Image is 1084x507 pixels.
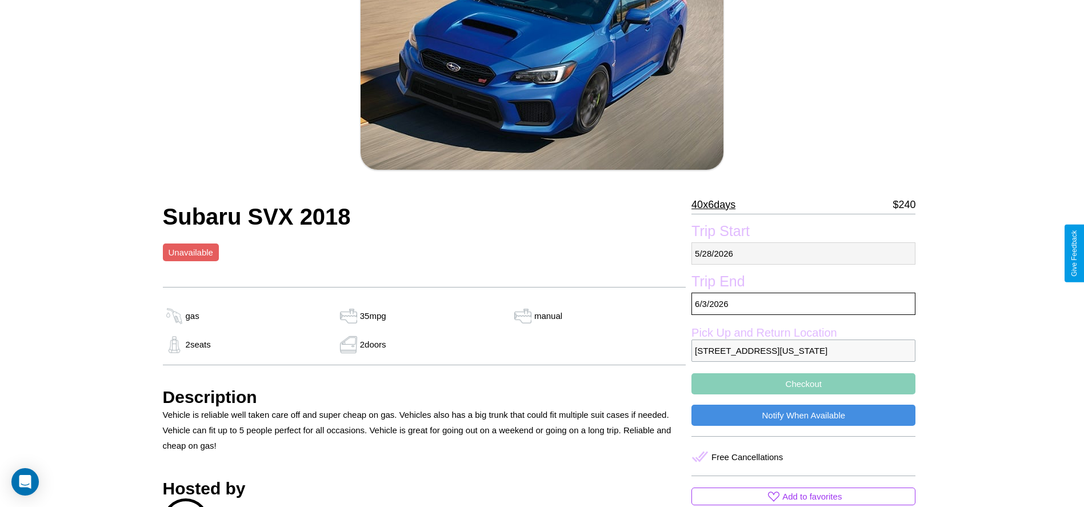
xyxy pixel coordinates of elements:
p: Free Cancellations [711,449,783,465]
label: Trip End [691,273,915,293]
p: 6 / 3 / 2026 [691,293,915,315]
p: Vehicle is reliable well taken care off and super cheap on gas. Vehicles also has a big trunk tha... [163,407,686,453]
img: gas [163,336,186,353]
p: 35 mpg [360,308,386,324]
div: Open Intercom Messenger [11,468,39,496]
h2: Subaru SVX 2018 [163,204,686,230]
button: Checkout [691,373,915,394]
p: manual [534,308,562,324]
label: Pick Up and Return Location [691,326,915,340]
div: Give Feedback [1070,230,1078,277]
p: Unavailable [169,245,213,260]
p: 40 x 6 days [691,195,735,214]
p: $ 240 [893,195,915,214]
p: 2 doors [360,337,386,352]
p: [STREET_ADDRESS][US_STATE] [691,340,915,362]
img: gas [337,336,360,353]
p: 2 seats [186,337,211,352]
p: Add to favorites [782,489,842,504]
p: 5 / 28 / 2026 [691,242,915,265]
button: Notify When Available [691,405,915,426]
img: gas [163,308,186,325]
img: gas [337,308,360,325]
p: gas [186,308,199,324]
h3: Hosted by [163,479,686,498]
button: Add to favorites [691,488,915,505]
img: gas [511,308,534,325]
label: Trip Start [691,223,915,242]
h3: Description [163,388,686,407]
